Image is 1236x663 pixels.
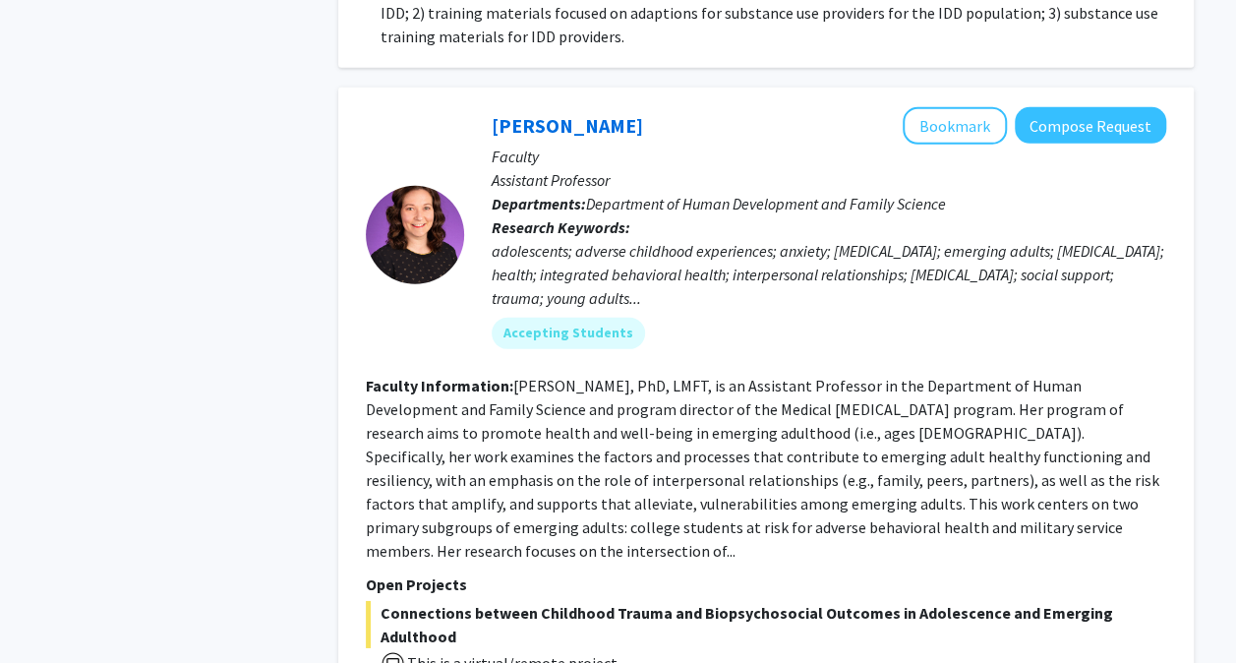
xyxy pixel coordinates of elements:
p: Assistant Professor [492,168,1166,192]
iframe: Chat [15,574,84,648]
a: [PERSON_NAME] [492,113,643,138]
b: Departments: [492,194,586,213]
button: Add Kayla Fitzke to Bookmarks [903,107,1007,145]
fg-read-more: [PERSON_NAME], PhD, LMFT, is an Assistant Professor in the Department of Human Development and Fa... [366,376,1159,561]
p: Faculty [492,145,1166,168]
mat-chip: Accepting Students [492,318,645,349]
p: Open Projects [366,573,1166,596]
span: Connections between Childhood Trauma and Biopsychosocial Outcomes in Adolescence and Emerging Adu... [366,601,1166,648]
span: Department of Human Development and Family Science [586,194,946,213]
div: adolescents; adverse childhood experiences; anxiety; [MEDICAL_DATA]; emerging adults; [MEDICAL_DA... [492,239,1166,310]
button: Compose Request to Kayla Fitzke [1015,107,1166,144]
b: Faculty Information: [366,376,513,395]
b: Research Keywords: [492,217,630,237]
